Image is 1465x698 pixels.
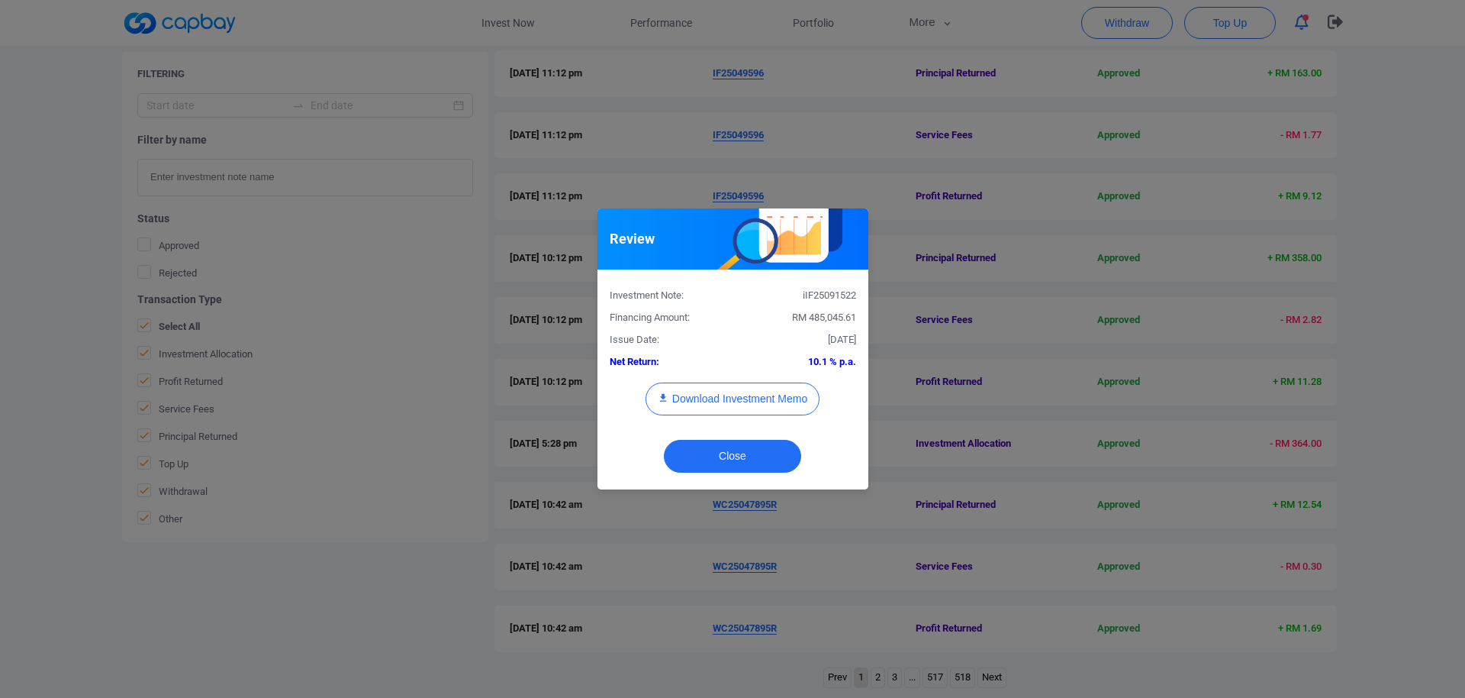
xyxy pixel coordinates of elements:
[732,332,868,348] div: [DATE]
[664,440,801,473] button: Close
[598,332,733,348] div: Issue Date:
[646,383,819,415] button: Download Investment Memo
[598,310,733,326] div: Financing Amount:
[610,230,655,248] h5: Review
[792,312,856,323] span: RM 485,045.61
[732,354,868,370] div: 10.1 % p.a.
[732,288,868,304] div: iIF25091522
[598,288,733,304] div: Investment Note:
[598,354,733,370] div: Net Return:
